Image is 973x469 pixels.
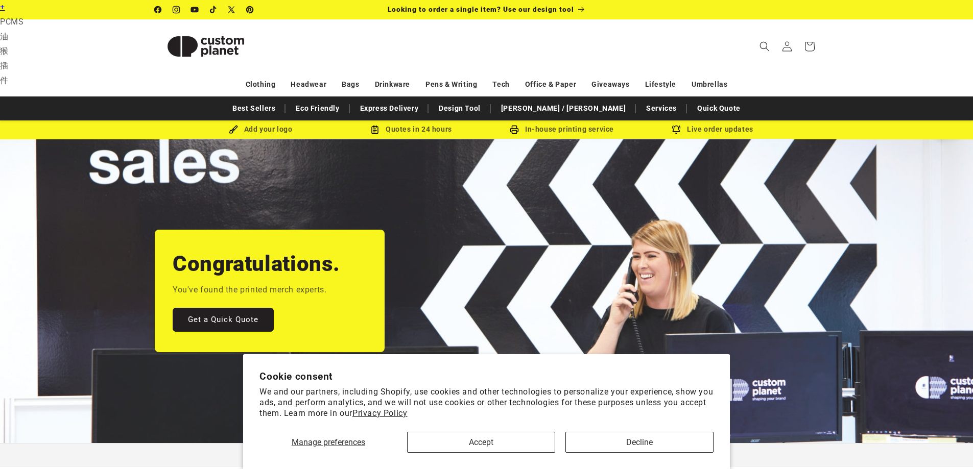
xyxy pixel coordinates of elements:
img: Order updates [672,125,681,134]
img: In-house printing [510,125,519,134]
a: Express Delivery [355,100,424,117]
div: Quotes in 24 hours [336,123,487,136]
a: Bags [342,76,359,93]
a: Privacy Policy [352,408,407,418]
a: Design Tool [434,100,486,117]
span: Manage preferences [292,437,365,447]
img: Order Updates Icon [370,125,379,134]
summary: Search [753,35,776,58]
a: Drinkware [375,76,410,93]
h2: Cookie consent [259,371,714,382]
h2: Congratulations. [173,250,340,278]
button: Accept [407,432,555,453]
p: You've found the printed merch experts. [173,283,326,298]
button: Manage preferences [259,432,397,453]
a: Lifestyle [645,76,676,93]
div: In-house printing service [487,123,637,136]
a: [PERSON_NAME] / [PERSON_NAME] [496,100,631,117]
a: Pens & Writing [425,76,477,93]
a: Umbrellas [692,76,727,93]
a: Services [641,100,682,117]
a: Giveaways [591,76,629,93]
a: Best Sellers [227,100,280,117]
a: Tech [492,76,509,93]
p: We and our partners, including Shopify, use cookies and other technologies to personalize your ex... [259,387,714,418]
span: Looking to order a single item? Use our design tool [388,5,574,13]
a: Clothing [246,76,276,93]
a: Quick Quote [692,100,746,117]
a: Headwear [291,76,326,93]
img: Brush Icon [229,125,238,134]
div: Add your logo [185,123,336,136]
iframe: Chat Widget [922,420,973,469]
button: Decline [565,432,714,453]
a: Custom Planet [151,19,260,73]
a: Eco Friendly [291,100,344,117]
a: Office & Paper [525,76,576,93]
a: Get a Quick Quote [173,308,274,332]
img: Custom Planet [155,23,257,69]
div: Live order updates [637,123,788,136]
